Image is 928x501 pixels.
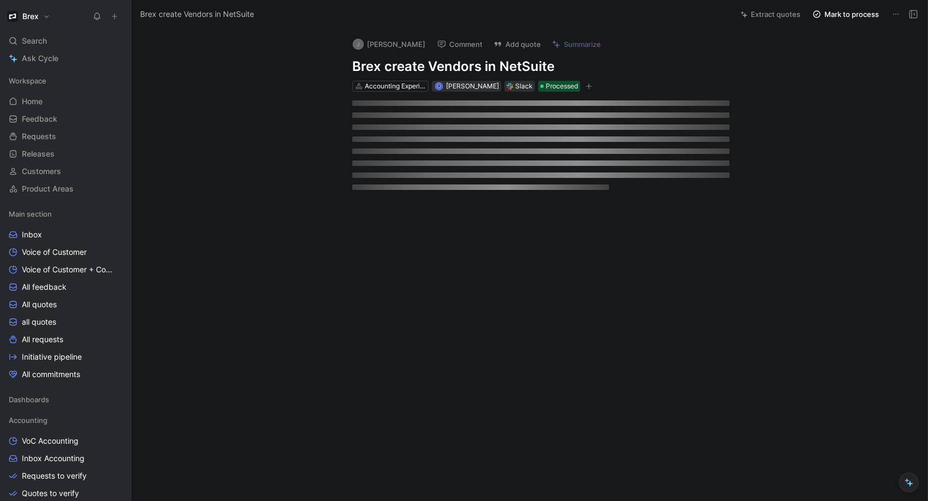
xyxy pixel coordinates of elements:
[4,433,126,449] a: VoC Accounting
[22,114,57,124] span: Feedback
[4,366,126,383] a: All commitments
[9,208,52,219] span: Main section
[538,81,580,92] div: Processed
[4,111,126,127] a: Feedback
[22,166,61,177] span: Customers
[22,183,74,194] span: Product Areas
[4,206,126,222] div: Main section
[4,146,126,162] a: Releases
[4,261,126,278] a: Voice of Customer + Commercial NRR Feedback
[4,9,53,24] button: BrexBrex
[22,488,79,499] span: Quotes to verify
[22,317,56,327] span: all quotes
[7,11,18,22] img: Brex
[22,351,82,362] span: Initiative pipeline
[546,81,578,92] span: Processed
[4,391,126,411] div: Dashboards
[4,296,126,313] a: All quotes
[4,226,126,243] a: Inbox
[4,314,126,330] a: all quotes
[22,264,116,275] span: Voice of Customer + Commercial NRR Feedback
[22,96,43,107] span: Home
[9,75,46,86] span: Workspace
[22,34,47,47] span: Search
[4,128,126,145] a: Requests
[515,81,533,92] div: Slack
[140,8,254,21] span: Brex create Vendors in NetSuite
[353,39,364,50] div: J
[22,299,57,310] span: All quotes
[9,394,49,405] span: Dashboards
[4,391,126,408] div: Dashboards
[4,468,126,484] a: Requests to verify
[22,11,39,21] h1: Brex
[489,37,546,52] button: Add quote
[4,279,126,295] a: All feedback
[22,229,42,240] span: Inbox
[547,37,606,52] button: Summarize
[808,7,884,22] button: Mark to process
[4,331,126,348] a: All requests
[446,82,499,90] span: [PERSON_NAME]
[432,37,487,52] button: Comment
[22,247,87,258] span: Voice of Customer
[348,36,430,52] button: J[PERSON_NAME]
[4,181,126,197] a: Product Areas
[365,81,426,92] div: Accounting Experience
[22,436,79,446] span: VoC Accounting
[4,163,126,180] a: Customers
[4,93,126,110] a: Home
[4,349,126,365] a: Initiative pipeline
[4,206,126,383] div: Main sectionInboxVoice of CustomerVoice of Customer + Commercial NRR FeedbackAll feedbackAll quot...
[22,131,56,142] span: Requests
[352,58,730,75] h1: Brex create Vendors in NetSuite
[22,334,63,345] span: All requests
[4,412,126,428] div: Accounting
[4,450,126,467] a: Inbox Accounting
[4,73,126,89] div: Workspace
[22,148,55,159] span: Releases
[4,50,126,67] a: Ask Cycle
[436,83,442,90] div: A
[736,7,805,22] button: Extract quotes
[22,453,85,464] span: Inbox Accounting
[22,282,67,293] span: All feedback
[564,39,601,49] span: Summarize
[9,415,47,426] span: Accounting
[4,33,126,49] div: Search
[22,369,80,380] span: All commitments
[22,52,58,65] span: Ask Cycle
[4,244,126,260] a: Voice of Customer
[22,470,87,481] span: Requests to verify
